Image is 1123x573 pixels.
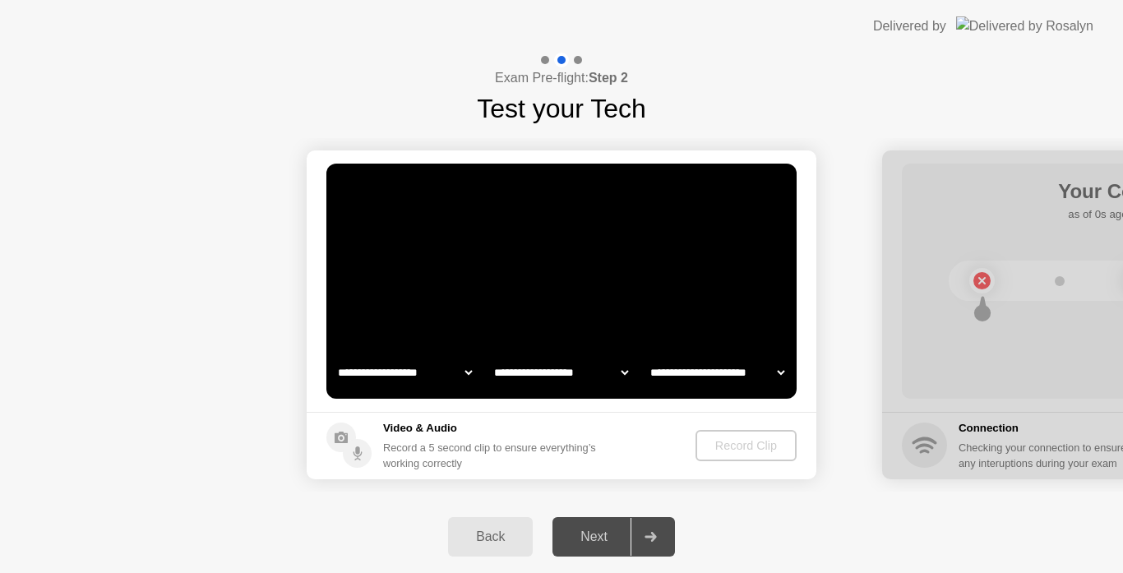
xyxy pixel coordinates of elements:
[956,16,1093,35] img: Delivered by Rosalyn
[557,529,631,544] div: Next
[696,430,797,461] button: Record Clip
[453,529,528,544] div: Back
[448,517,533,557] button: Back
[873,16,946,36] div: Delivered by
[335,356,475,389] select: Available cameras
[383,420,603,437] h5: Video & Audio
[491,356,631,389] select: Available speakers
[383,440,603,471] div: Record a 5 second clip to ensure everything’s working correctly
[589,71,628,85] b: Step 2
[495,68,628,88] h4: Exam Pre-flight:
[552,517,675,557] button: Next
[477,89,646,128] h1: Test your Tech
[702,439,790,452] div: Record Clip
[647,356,788,389] select: Available microphones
